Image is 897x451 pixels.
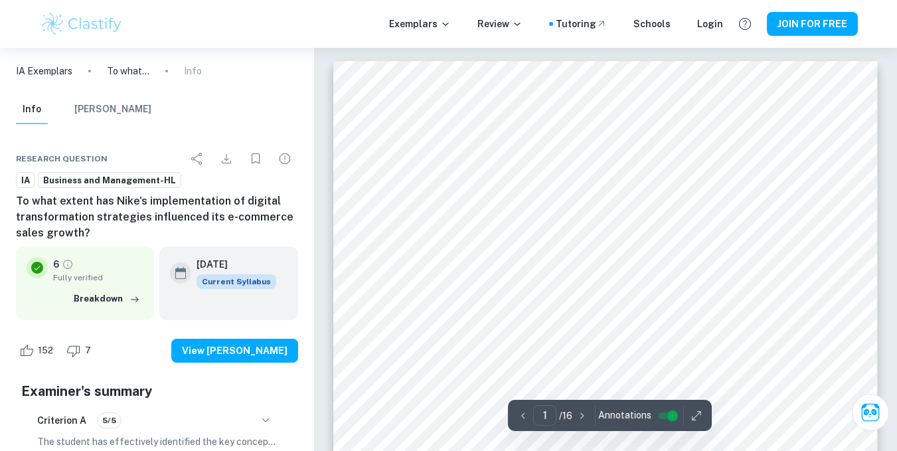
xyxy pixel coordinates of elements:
[852,394,889,431] button: Ask Clai
[39,174,181,187] span: Business and Management-HL
[197,274,276,289] div: This exemplar is based on the current syllabus. Feel free to refer to it for inspiration/ideas wh...
[70,289,143,309] button: Breakdown
[559,408,572,423] p: / 16
[16,153,108,165] span: Research question
[197,274,276,289] span: Current Syllabus
[767,12,858,36] button: JOIN FOR FREE
[16,340,60,361] div: Like
[62,258,74,270] a: Grade fully verified
[37,413,86,428] h6: Criterion A
[78,344,98,357] span: 7
[53,257,59,272] p: 6
[556,17,607,31] a: Tutoring
[63,340,98,361] div: Dislike
[53,272,143,284] span: Fully verified
[197,257,266,272] h6: [DATE]
[21,381,293,401] h5: Examiner's summary
[213,145,240,172] div: Download
[477,17,523,31] p: Review
[242,145,269,172] div: Bookmark
[272,145,298,172] div: Report issue
[734,13,756,35] button: Help and Feedback
[16,193,298,241] h6: To what extent has Nike's implementation of digital transformation strategies influenced its e-co...
[633,17,671,31] a: Schools
[598,408,651,422] span: Annotations
[38,172,181,189] a: Business and Management-HL
[184,145,210,172] div: Share
[98,414,121,426] span: 5/5
[17,174,35,187] span: IA
[16,172,35,189] a: IA
[31,344,60,357] span: 152
[184,64,202,78] p: Info
[171,339,298,363] button: View [PERSON_NAME]
[37,434,277,449] p: The student has effectively identified the key concept of change, which is clearly indicated on t...
[40,11,124,37] img: Clastify logo
[74,95,151,124] button: [PERSON_NAME]
[389,17,451,31] p: Exemplars
[16,64,72,78] a: IA Exemplars
[16,95,48,124] button: Info
[107,64,149,78] p: To what extent has Nike's implementation of digital transformation strategies influenced its e-co...
[697,17,723,31] a: Login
